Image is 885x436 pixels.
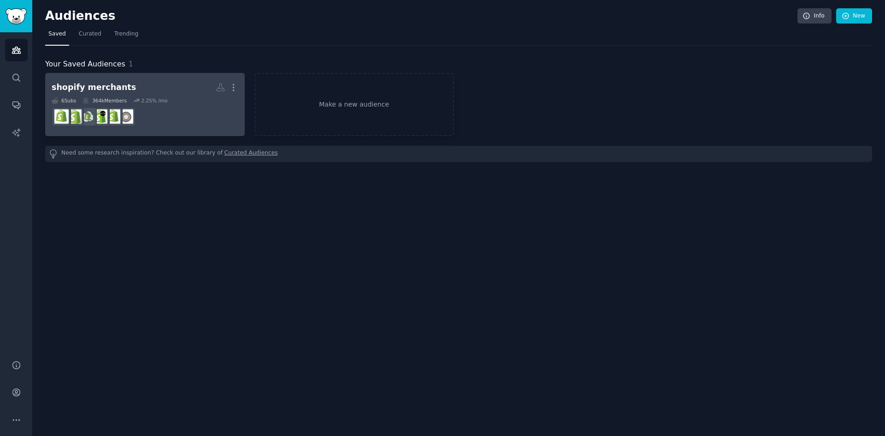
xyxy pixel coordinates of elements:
span: Curated [79,30,101,38]
span: Trending [114,30,138,38]
a: New [836,8,872,24]
span: 1 [129,60,133,68]
a: Trending [111,27,142,46]
img: shopify_geeks [67,109,82,124]
a: Curated Audiences [224,149,278,159]
div: 2.25 % /mo [141,97,167,104]
img: Shopify_Users [80,109,94,124]
span: Saved [48,30,66,38]
div: 6 Sub s [52,97,76,104]
img: shopify [54,109,69,124]
img: shopifystack [106,109,120,124]
img: ShopifyeCommerce [119,109,133,124]
div: 364k Members [83,97,127,104]
a: Curated [76,27,105,46]
img: GummySearch logo [6,8,27,24]
a: Make a new audience [254,73,454,136]
div: Need some research inspiration? Check out our library of [45,146,872,162]
a: Info [797,8,832,24]
div: shopify merchants [52,82,136,93]
img: shopifyDev [93,109,107,124]
a: Saved [45,27,69,46]
a: shopify merchants6Subs364kMembers2.25% /moShopifyeCommerceshopifystackshopifyDevShopify_Usersshop... [45,73,245,136]
span: Your Saved Audiences [45,59,125,70]
h2: Audiences [45,9,797,24]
